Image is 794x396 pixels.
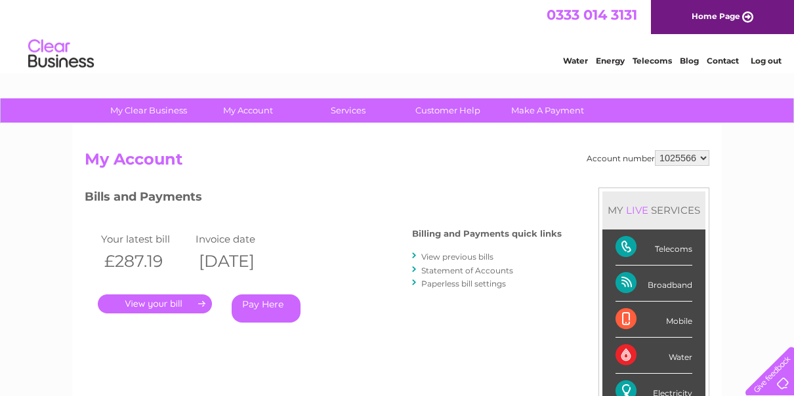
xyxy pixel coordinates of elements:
a: Paperless bill settings [421,279,506,288]
h4: Billing and Payments quick links [412,229,562,239]
div: MY SERVICES [602,191,705,229]
a: Blog [680,56,699,66]
a: Customer Help [394,98,502,123]
div: Mobile [616,302,692,338]
th: [DATE] [192,248,287,275]
div: Clear Business is a trading name of Verastar Limited (registered in [GEOGRAPHIC_DATA] No. 3667643... [88,7,708,64]
a: View previous bills [421,252,493,262]
a: Telecoms [633,56,672,66]
a: Contact [707,56,739,66]
a: . [98,294,212,313]
a: Make A Payment [493,98,602,123]
td: Invoice date [192,230,287,248]
a: Water [563,56,588,66]
h2: My Account [85,150,709,175]
img: logo.png [28,34,94,74]
div: Broadband [616,266,692,302]
a: My Account [194,98,303,123]
td: Your latest bill [98,230,192,248]
h3: Bills and Payments [85,188,562,210]
div: Water [616,338,692,374]
a: Pay Here [232,294,301,323]
a: Services [294,98,402,123]
div: Account number [587,150,709,166]
a: My Clear Business [94,98,203,123]
a: Energy [596,56,625,66]
div: Telecoms [616,229,692,266]
a: Log out [751,56,782,66]
th: £287.19 [98,248,192,275]
a: Statement of Accounts [421,266,513,275]
a: 0333 014 3131 [547,7,637,23]
div: LIVE [623,204,651,216]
